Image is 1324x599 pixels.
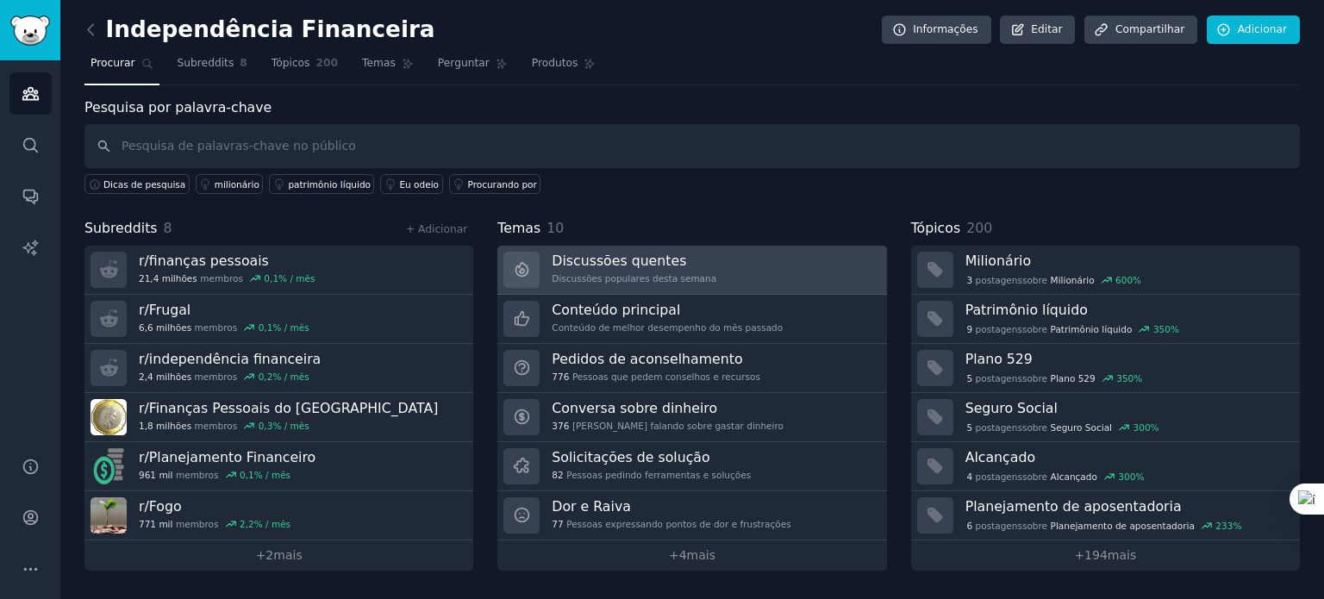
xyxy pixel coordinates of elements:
[1233,521,1241,531] font: %
[965,498,1182,515] font: Planejamento de aposentadoria
[552,253,686,269] font: Discussões quentes
[1215,521,1233,531] font: 233
[1118,471,1135,482] font: 300
[552,302,680,318] font: Conteúdo principal
[966,220,992,236] font: 200
[259,421,273,431] font: 0,3
[497,246,886,295] a: Discussões quentesDiscussões populares desta semana
[965,302,1088,318] font: Patrimônio líquido
[91,497,127,533] img: Fogo
[976,373,1022,384] font: postagens
[149,351,321,367] font: independência financeira
[240,470,254,480] font: 0,1
[468,179,537,190] font: Procurando por
[139,351,149,367] font: r/
[265,50,344,85] a: Tópicos200
[91,448,127,484] img: Planejamento Financeiro
[139,322,191,333] font: 6,6 milhões
[1022,275,1047,285] font: sobre
[1134,373,1142,384] font: %
[911,540,1300,571] a: +194mais
[965,253,1031,269] font: Milionário
[273,548,302,562] font: mais
[84,124,1300,168] input: Pesquisa de palavras-chave no público
[272,57,310,69] font: Tópicos
[1022,422,1047,433] font: sobre
[552,470,563,480] font: 82
[200,273,243,284] font: membros
[1116,373,1134,384] font: 350
[278,273,315,284] font: % / mês
[139,498,149,515] font: r/
[265,548,273,562] font: 2
[84,50,159,85] a: Procurar
[84,442,473,491] a: r/Planejamento Financeiro961 milmembros0,1% / mês
[911,344,1300,393] a: Plano 5295postagenssobre​Plano 529350%
[497,442,886,491] a: Solicitações de solução82Pessoas pedindo ferramentas e soluções
[215,179,259,190] font: milionário
[966,324,972,334] font: 9
[103,179,185,190] font: Dicas de pesquisa
[679,548,687,562] font: 4
[911,393,1300,442] a: Seguro Social5postagenssobre​Seguro Social300%
[139,449,149,465] font: r/
[911,246,1300,295] a: Milionário3postagenssobre​Milionário600%
[552,351,742,367] font: Pedidos de aconselhamento
[91,399,127,435] img: Finanças Pessoais do Reino Unido
[149,498,182,515] font: Fogo
[1115,23,1184,35] font: Compartilhar
[1031,23,1062,35] font: Editar
[356,50,420,85] a: Temas
[552,322,783,333] font: Conteúdo de melhor desempenho do mês passado
[254,470,290,480] font: % / mês
[149,253,269,269] font: finanças pessoais
[84,220,158,236] font: Subreddits
[552,421,569,431] font: 376
[106,16,435,42] font: Independência Financeira
[195,421,238,431] font: membros
[406,223,467,235] a: + Adicionar
[976,521,1022,531] font: postagens
[195,371,238,382] font: membros
[432,50,514,85] a: Perguntar
[1084,16,1197,45] a: Compartilhar
[546,220,564,236] font: 10
[316,57,339,69] font: 200
[552,371,569,382] font: 776
[913,23,978,35] font: Informações
[532,57,578,69] font: Produtos
[149,302,190,318] font: Frugal
[552,498,631,515] font: Dor e Raiva
[84,174,190,194] button: Dicas de pesquisa
[84,99,272,115] font: Pesquisa por palavra-chave
[1134,422,1151,433] font: 300
[438,57,490,69] font: Perguntar
[1074,548,1084,562] font: +
[139,273,197,284] font: 21,4 milhões
[264,273,278,284] font: 0,1
[1135,471,1144,482] font: %
[1000,16,1075,45] a: Editar
[139,470,172,480] font: 961 mil
[1171,324,1179,334] font: %
[497,344,886,393] a: Pedidos de aconselhamento776Pessoas que pedem conselhos e recursos
[1051,324,1133,334] font: Patrimônio líquido
[966,521,972,531] font: 6
[272,371,309,382] font: % / mês
[497,491,886,540] a: Dor e Raiva77Pessoas expressando pontos de dor e frustrações
[139,253,149,269] font: r/
[687,548,715,562] font: mais
[572,371,760,382] font: Pessoas que pedem conselhos e recursos
[149,400,439,416] font: Finanças Pessoais do [GEOGRAPHIC_DATA]
[272,322,309,333] font: % / mês
[272,421,309,431] font: % / mês
[552,449,709,465] font: Solicitações de solução
[240,519,254,529] font: 2,2
[1022,471,1047,482] font: sobre
[84,246,473,295] a: r/finanças pessoais21,4 milhõesmembros0,1% / mês
[84,393,473,442] a: r/Finanças Pessoais do [GEOGRAPHIC_DATA]1,8 milhõesmembros0,3% / mês
[84,491,473,540] a: r/Fogo771 milmembros2,2% / mês
[1051,471,1097,482] font: Alcançado
[196,174,264,194] a: milionário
